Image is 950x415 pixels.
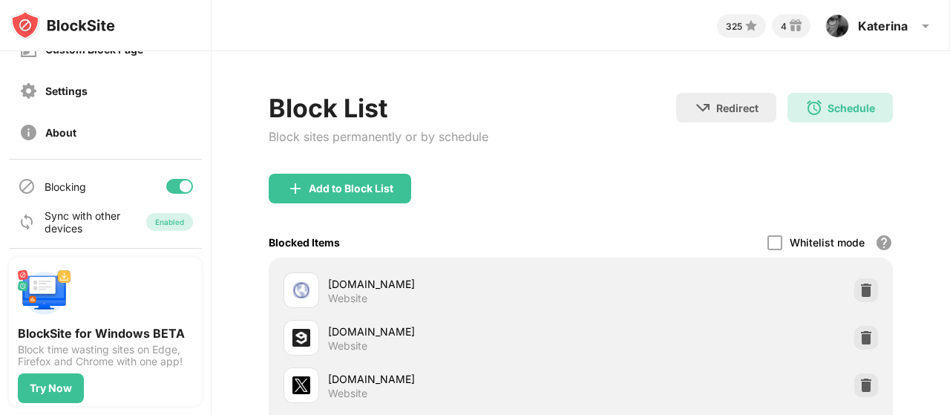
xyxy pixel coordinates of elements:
img: reward-small.svg [787,17,805,35]
div: Enabled [155,218,184,226]
div: About [45,126,76,139]
img: favicons [292,376,310,394]
div: Try Now [30,382,72,394]
img: favicons [292,329,310,347]
div: Website [328,387,367,400]
div: 4 [781,21,787,32]
div: Block sites permanently or by schedule [269,129,488,144]
div: Katerina [858,19,908,33]
div: Blocking [45,180,86,193]
div: Sync with other devices [45,209,121,235]
img: settings-off.svg [19,82,38,100]
div: 325 [726,21,742,32]
div: Redirect [716,102,759,114]
img: sync-icon.svg [18,213,36,231]
img: AOh14Ghcoz-vbKNIXyN8wzMeS_RBQVsJFbQb5G3hHCzy7g [825,14,849,38]
img: favicons [292,281,310,299]
div: Add to Block List [309,183,393,195]
div: [DOMAIN_NAME] [328,371,581,387]
div: Website [328,292,367,305]
div: Block time wasting sites on Edge, Firefox and Chrome with one app! [18,344,193,367]
div: Custom Block Page [45,43,143,56]
img: blocking-icon.svg [18,177,36,195]
div: Schedule [828,102,875,114]
img: logo-blocksite.svg [10,10,115,40]
div: Block List [269,93,488,123]
div: Blocked Items [269,236,340,249]
img: push-desktop.svg [18,267,71,320]
div: Whitelist mode [790,236,865,249]
div: Website [328,339,367,353]
img: points-small.svg [742,17,760,35]
div: Settings [45,85,88,97]
img: about-off.svg [19,123,38,142]
div: BlockSite for Windows BETA [18,326,193,341]
div: [DOMAIN_NAME] [328,324,581,339]
div: [DOMAIN_NAME] [328,276,581,292]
